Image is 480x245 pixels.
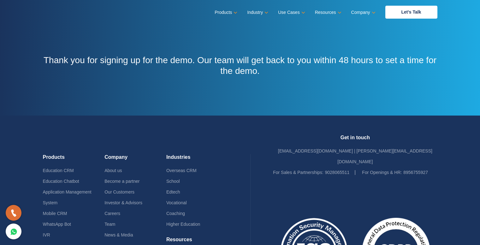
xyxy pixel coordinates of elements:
[215,8,236,17] a: Products
[104,211,120,216] a: Careers
[362,167,402,178] label: For Openings & HR:
[325,170,349,175] a: 9028065511
[43,179,79,184] a: Education Chatbot
[104,168,122,173] a: About us
[104,222,115,227] a: Team
[104,232,133,237] a: News & Media
[43,189,92,205] a: Application Management System
[273,134,437,146] h4: Get in touch
[351,8,374,17] a: Company
[166,154,228,165] h4: Industries
[166,189,180,194] a: Edtech
[166,179,180,184] a: School
[104,189,134,194] a: Our Customers
[403,170,428,175] a: 8956755927
[315,8,340,17] a: Resources
[166,211,185,216] a: Coaching
[43,232,50,237] a: IVR
[166,222,200,227] a: Higher Education
[166,168,197,173] a: Overseas CRM
[43,168,74,173] a: Education CRM
[385,6,437,19] a: Let’s Talk
[43,55,437,76] h3: Thank you for signing up for the demo. Our team will get back to you within 48 hours to set a tim...
[104,154,166,165] h4: Company
[43,154,105,165] h4: Products
[104,200,142,205] a: Investor & Advisors
[278,8,304,17] a: Use Cases
[247,8,267,17] a: Industry
[43,222,71,227] a: WhatsApp Bot
[104,179,139,184] a: Become a partner
[166,200,187,205] a: Vocational
[273,167,323,178] label: For Sales & Partnerships:
[278,148,432,164] a: [EMAIL_ADDRESS][DOMAIN_NAME] | [PERSON_NAME][EMAIL_ADDRESS][DOMAIN_NAME]
[43,211,67,216] a: Mobile CRM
